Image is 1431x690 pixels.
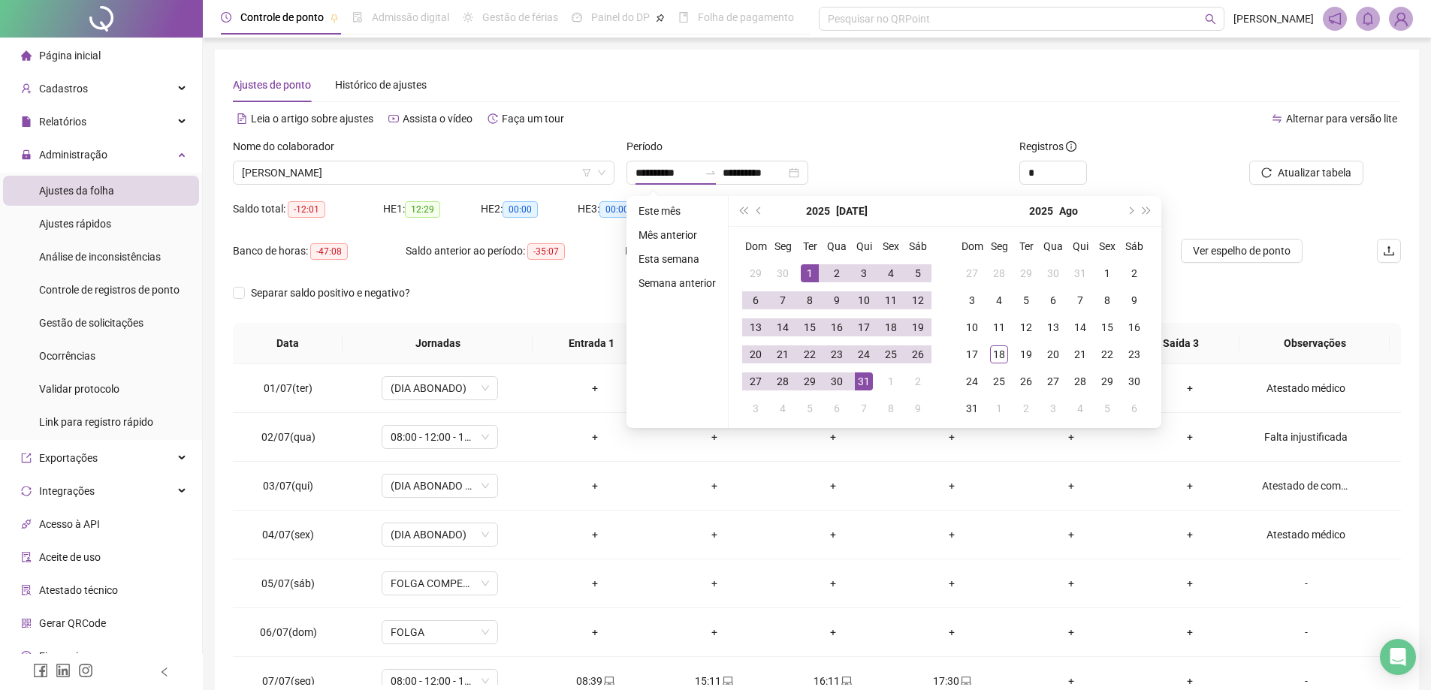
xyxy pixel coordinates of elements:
li: Mês anterior [632,226,722,244]
div: 12 [1017,318,1035,336]
div: 16 [828,318,846,336]
div: 4 [774,399,792,417]
td: 2025-09-05 [1094,395,1121,422]
div: 6 [828,399,846,417]
span: solution [21,585,32,595]
td: 2025-08-19 [1013,341,1040,368]
td: 2025-08-04 [986,287,1013,314]
div: 4 [990,291,1008,309]
span: swap [1272,113,1282,124]
div: 3 [963,291,981,309]
div: 2 [1125,264,1143,282]
span: FOLGA [391,621,489,643]
span: clock-circle [221,12,231,23]
th: Jornadas [343,323,533,364]
th: Dom [742,233,769,260]
div: 14 [774,318,792,336]
span: Gestão de solicitações [39,317,143,329]
span: Atualizar tabela [1278,164,1351,181]
div: 5 [909,264,927,282]
th: Seg [986,233,1013,260]
span: Acesso à API [39,518,100,530]
div: 27 [963,264,981,282]
span: Ver espelho de ponto [1193,243,1291,259]
td: 2025-07-14 [769,314,796,341]
td: 2025-07-19 [904,314,931,341]
span: swap-right [705,167,717,179]
span: upload [1383,245,1395,257]
span: Histórico de ajustes [335,79,427,91]
td: 2025-07-02 [823,260,850,287]
div: 17 [963,345,981,363]
div: 19 [1017,345,1035,363]
div: + [548,380,642,396]
div: 12 [909,291,927,309]
span: Relatórios [39,116,86,128]
th: Ter [796,233,823,260]
div: 29 [1098,372,1116,390]
span: Ajustes de ponto [233,79,311,91]
span: -35:07 [527,243,565,260]
div: 9 [828,291,846,309]
div: 31 [963,399,981,417]
div: 13 [1044,318,1062,336]
td: 2025-08-31 [959,395,986,422]
span: qrcode [21,618,32,628]
span: lock [21,149,32,160]
td: 2025-09-04 [1067,395,1094,422]
div: 2 [828,264,846,282]
span: export [21,453,32,463]
td: 2025-07-29 [1013,260,1040,287]
div: HE 2: [481,200,578,218]
div: 5 [1098,399,1116,417]
td: 2025-07-28 [769,368,796,395]
td: 2025-07-30 [823,368,850,395]
div: 2 [909,372,927,390]
div: 17 [855,318,873,336]
div: 26 [1017,372,1035,390]
td: 2025-06-29 [742,260,769,287]
span: Ajustes rápidos [39,218,111,230]
div: 24 [963,372,981,390]
span: Integrações [39,485,95,497]
div: 28 [774,372,792,390]
span: Atestado técnico [39,584,118,596]
span: notification [1328,12,1342,26]
button: super-next-year [1139,196,1155,226]
td: 2025-08-12 [1013,314,1040,341]
td: 2025-08-20 [1040,341,1067,368]
div: 26 [909,345,927,363]
label: Período [626,138,672,155]
td: 2025-07-31 [850,368,877,395]
span: Registros [1019,138,1076,155]
div: 13 [747,318,765,336]
td: 2025-07-27 [959,260,986,287]
div: 30 [1044,264,1062,282]
div: 24 [855,345,873,363]
div: 15 [1098,318,1116,336]
td: 2025-07-23 [823,341,850,368]
td: 2025-07-05 [904,260,931,287]
div: 19 [909,318,927,336]
th: Qui [1067,233,1094,260]
div: + [1143,380,1237,396]
li: Semana anterior [632,274,722,292]
div: 31 [855,372,873,390]
span: Controle de ponto [240,11,324,23]
span: Página inicial [39,50,101,62]
td: 2025-09-03 [1040,395,1067,422]
td: 2025-08-03 [959,287,986,314]
div: 25 [990,372,1008,390]
td: 2025-08-08 [877,395,904,422]
span: FOLGA COMPENSATÓRIA [391,572,489,595]
td: 2025-08-03 [742,395,769,422]
span: Exportações [39,452,98,464]
td: 2025-08-07 [1067,287,1094,314]
td: 2025-07-25 [877,341,904,368]
span: api [21,519,32,529]
div: + [548,429,642,445]
div: 2 [1017,399,1035,417]
td: 2025-08-18 [986,341,1013,368]
li: Esta semana [632,250,722,268]
td: 2025-08-01 [877,368,904,395]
